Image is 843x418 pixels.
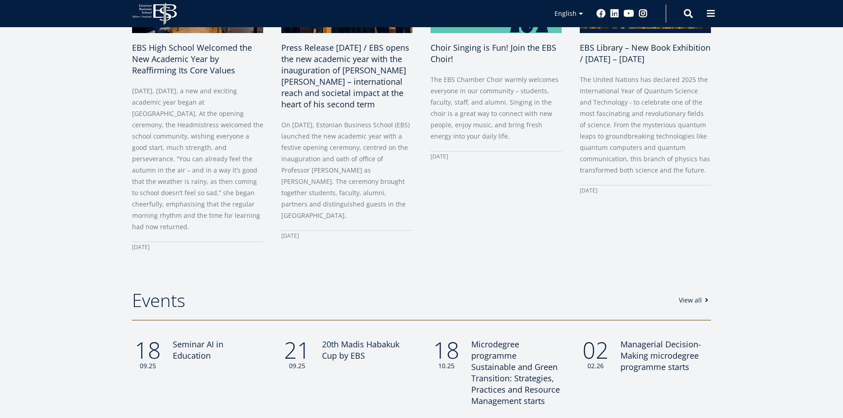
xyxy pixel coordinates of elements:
span: EBS Library – New Book Exhibition / [DATE] – [DATE] [580,42,710,64]
div: [DATE] [132,241,263,253]
a: Instagram [639,9,648,18]
p: On [DATE], Estonian Business School (EBS) launched the new academic year with a festive opening c... [281,119,412,221]
small: 09.25 [281,361,313,370]
span: Press Release [DATE] / EBS opens the new academic year with the inauguration of [PERSON_NAME] [PE... [281,42,409,110]
p: [DATE], [DATE], a new and exciting academic year began at [GEOGRAPHIC_DATA]. At the opening cerem... [132,85,263,232]
p: The United Nations has declared 2025 the International Year of Quantum Science and Technology - t... [580,74,711,176]
small: 10.25 [431,361,462,370]
span: Seminar AI in Education [173,339,223,361]
div: [DATE] [281,230,412,241]
a: Linkedin [610,9,619,18]
p: The EBS Chamber Choir warmly welcomes everyone in our community – students, faculty, staff, and a... [431,74,562,142]
div: [DATE] [431,151,562,162]
a: Youtube [624,9,634,18]
div: [DATE] [580,185,711,196]
small: 02.26 [580,361,611,370]
div: 02 [580,339,611,370]
span: Choir Singing is Fun! Join the EBS Choir! [431,42,556,64]
span: 20th Madis Habakuk Cup by EBS [322,339,399,361]
span: EBS High School Welcomed the New Academic Year by Reaffirming Its Core Values [132,42,252,76]
a: View all [679,296,711,305]
div: 21 [281,339,313,370]
small: 09.25 [132,361,164,370]
div: 18 [431,339,462,370]
span: Microdegree programme Sustainable and Green Transition: Strategies, Practices and Resource Manage... [471,339,560,406]
h2: Events [132,289,670,312]
div: 18 [132,339,164,370]
a: Facebook [597,9,606,18]
span: Managerial Decision-Making microdegree programme starts [620,339,701,372]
